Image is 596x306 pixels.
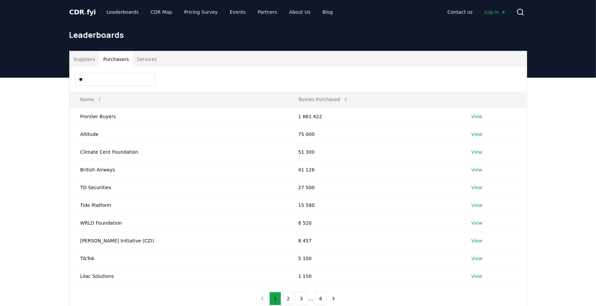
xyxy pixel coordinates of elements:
[472,166,483,173] a: View
[70,143,288,161] td: Climate Cent Foundation
[70,196,288,214] td: Tide Platform
[472,131,483,138] a: View
[70,178,288,196] td: TD Securities
[287,232,460,249] td: 8 457
[69,29,527,40] h1: Leaderboards
[309,295,314,303] li: ...
[70,161,288,178] td: British Airways
[295,292,307,305] button: 3
[287,178,460,196] td: 27 500
[287,125,460,143] td: 75 000
[70,249,288,267] td: TikTok
[472,113,483,120] a: View
[282,292,294,305] button: 2
[479,6,511,18] a: Log in
[287,214,460,232] td: 8 520
[287,107,460,125] td: 1 661 422
[472,149,483,155] a: View
[269,292,281,305] button: 1
[442,6,478,18] a: Contact us
[70,125,288,143] td: Altitude
[287,196,460,214] td: 15 580
[75,93,107,106] button: Name
[317,6,338,18] a: Blog
[315,292,327,305] button: 6
[69,7,96,17] a: CDR.fyi
[287,249,460,267] td: 5 100
[472,220,483,226] a: View
[70,267,288,285] td: Lilac Solutions
[472,255,483,262] a: View
[284,6,316,18] a: About Us
[69,8,96,16] span: CDR fyi
[252,6,282,18] a: Partners
[293,93,353,106] button: Tonnes Purchased
[472,273,483,280] a: View
[472,237,483,244] a: View
[70,107,288,125] td: Frontier Buyers
[133,51,161,67] button: Services
[70,232,288,249] td: [PERSON_NAME] Initiative (CZI)
[84,8,87,16] span: .
[101,6,338,18] nav: Main
[70,51,99,67] button: Suppliers
[101,6,144,18] a: Leaderboards
[485,9,505,15] span: Log in
[145,6,177,18] a: CDR Map
[472,184,483,191] a: View
[328,292,339,305] button: next page
[287,161,460,178] td: 41 126
[472,202,483,209] a: View
[442,6,511,18] nav: Main
[99,51,133,67] button: Purchasers
[287,143,460,161] td: 51 300
[287,267,460,285] td: 1 150
[179,6,223,18] a: Pricing Survey
[70,214,288,232] td: WRLD Foundation
[225,6,251,18] a: Events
